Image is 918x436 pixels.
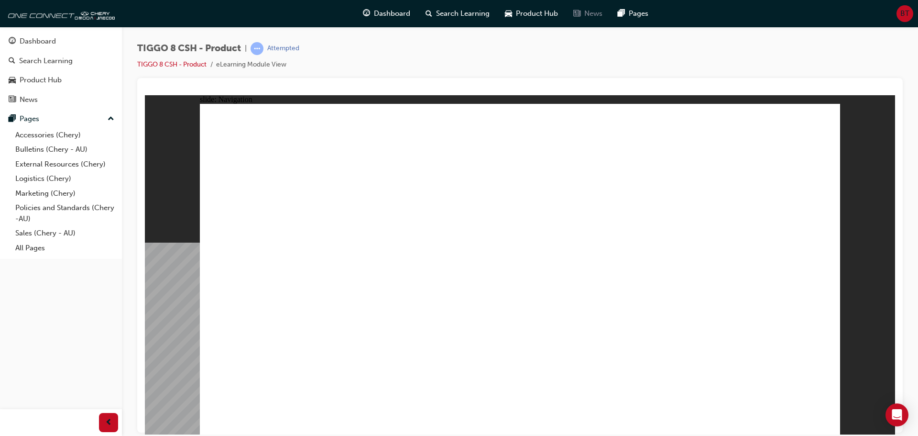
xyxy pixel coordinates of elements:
span: Dashboard [374,8,410,19]
a: news-iconNews [566,4,610,23]
button: Pages [4,110,118,128]
div: Search Learning [19,56,73,67]
a: Search Learning [4,52,118,70]
a: pages-iconPages [610,4,656,23]
span: search-icon [9,57,15,66]
button: BT [896,5,913,22]
div: Pages [20,113,39,124]
a: Dashboard [4,33,118,50]
span: News [584,8,602,19]
span: search-icon [426,8,432,20]
a: Accessories (Chery) [11,128,118,143]
span: learningRecordVerb_ATTEMPT-icon [251,42,263,55]
span: guage-icon [363,8,370,20]
a: Bulletins (Chery - AU) [11,142,118,157]
div: Product Hub [20,75,62,86]
span: prev-icon [105,417,112,429]
span: guage-icon [9,37,16,46]
img: oneconnect [5,4,115,23]
a: News [4,91,118,109]
a: TIGGO 8 CSH - Product [137,60,207,68]
a: All Pages [11,241,118,256]
a: Sales (Chery - AU) [11,226,118,241]
a: car-iconProduct Hub [497,4,566,23]
span: car-icon [505,8,512,20]
span: pages-icon [9,115,16,123]
span: TIGGO 8 CSH - Product [137,43,241,54]
a: Policies and Standards (Chery -AU) [11,201,118,226]
div: News [20,94,38,105]
span: pages-icon [618,8,625,20]
span: news-icon [573,8,580,20]
span: Pages [629,8,648,19]
span: Product Hub [516,8,558,19]
span: news-icon [9,96,16,104]
span: up-icon [108,113,114,125]
a: Product Hub [4,71,118,89]
a: External Resources (Chery) [11,157,118,172]
div: Attempted [267,44,299,53]
li: eLearning Module View [216,59,286,70]
a: Marketing (Chery) [11,186,118,201]
button: DashboardSearch LearningProduct HubNews [4,31,118,110]
span: BT [900,8,909,19]
a: search-iconSearch Learning [418,4,497,23]
div: Dashboard [20,36,56,47]
div: Open Intercom Messenger [885,403,908,426]
span: Search Learning [436,8,490,19]
span: car-icon [9,76,16,85]
span: | [245,43,247,54]
a: guage-iconDashboard [355,4,418,23]
a: Logistics (Chery) [11,171,118,186]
